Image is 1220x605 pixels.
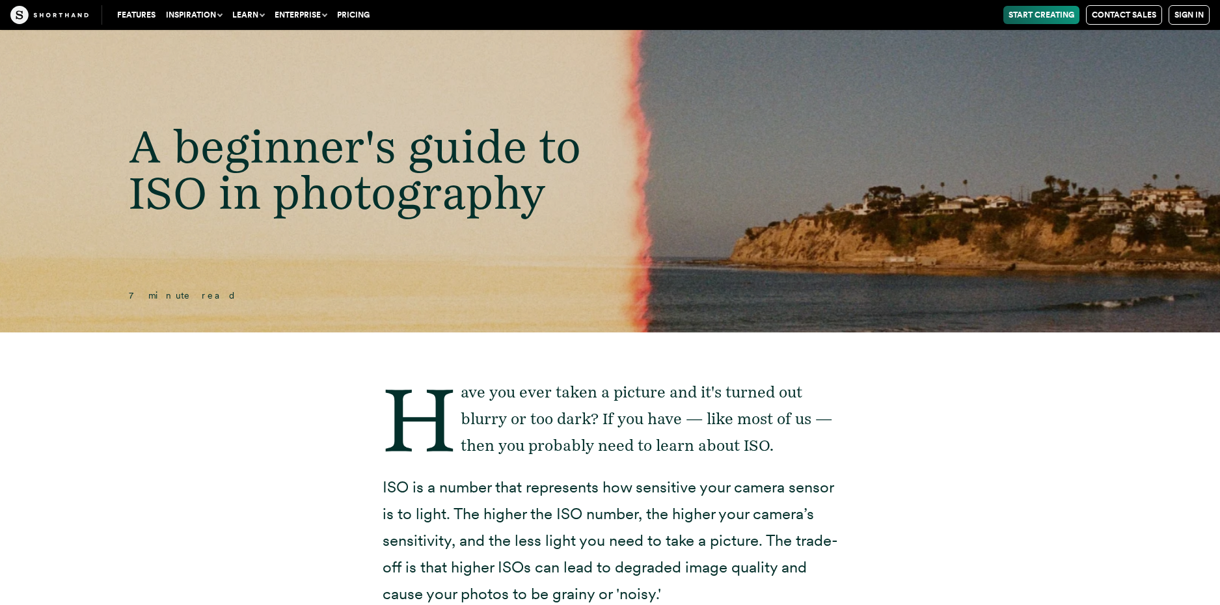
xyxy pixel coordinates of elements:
span: 7 minute read [129,290,237,301]
button: Learn [227,6,269,24]
a: Sign in [1169,5,1210,25]
a: Features [112,6,161,24]
img: The Craft [10,6,88,24]
a: Start Creating [1003,6,1079,24]
span: A beginner's guide to ISO in photography [129,118,581,220]
a: Pricing [332,6,375,24]
a: Contact Sales [1086,5,1162,25]
button: Enterprise [269,6,332,24]
button: Inspiration [161,6,227,24]
p: Have you ever taken a picture and it's turned out blurry or too dark? If you have — like most of ... [383,379,838,459]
